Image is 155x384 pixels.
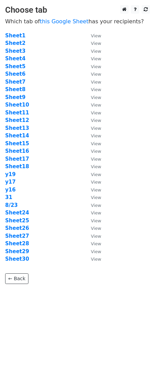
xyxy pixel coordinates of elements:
h3: Choose tab [5,5,150,15]
a: Sheet18 [5,163,29,170]
a: Sheet11 [5,110,29,116]
small: View [91,87,101,92]
a: Sheet12 [5,117,29,123]
a: View [84,179,101,185]
small: View [91,234,101,239]
a: View [84,202,101,208]
a: 31 [5,194,12,200]
a: Sheet30 [5,256,29,262]
a: Sheet2 [5,40,25,46]
a: Sheet5 [5,63,25,70]
a: Sheet3 [5,48,25,54]
small: View [91,41,101,46]
a: Sheet13 [5,125,29,131]
a: Sheet15 [5,140,29,147]
small: View [91,195,101,200]
a: View [84,225,101,231]
small: View [91,218,101,223]
small: View [91,141,101,146]
a: Sheet28 [5,240,29,247]
a: View [84,102,101,108]
small: View [91,241,101,246]
small: View [91,79,101,85]
a: Sheet17 [5,156,29,162]
a: Sheet8 [5,86,25,92]
small: View [91,257,101,262]
a: View [84,33,101,39]
a: View [84,210,101,216]
small: View [91,149,101,154]
a: View [84,117,101,123]
small: View [91,157,101,162]
a: Sheet4 [5,55,25,62]
small: View [91,49,101,54]
small: View [91,64,101,69]
a: y17 [5,179,16,185]
a: View [84,233,101,239]
small: View [91,226,101,231]
small: View [91,187,101,193]
a: Sheet24 [5,210,29,216]
strong: 8/23 [5,202,18,208]
a: View [84,148,101,154]
a: Sheet26 [5,225,29,231]
iframe: Chat Widget [121,351,155,384]
a: ← Back [5,273,28,284]
a: View [84,140,101,147]
small: View [91,118,101,123]
a: View [84,55,101,62]
a: View [84,133,101,139]
a: View [84,94,101,100]
small: View [91,56,101,61]
a: View [84,248,101,255]
a: View [84,171,101,177]
a: Sheet10 [5,102,29,108]
small: View [91,179,101,185]
a: View [84,71,101,77]
strong: y16 [5,187,16,193]
a: Sheet16 [5,148,29,154]
small: View [91,126,101,131]
small: View [91,203,101,208]
a: Sheet6 [5,71,25,77]
a: y19 [5,171,16,177]
a: Sheet9 [5,94,25,100]
a: View [84,218,101,224]
a: View [84,156,101,162]
a: Sheet25 [5,218,29,224]
a: View [84,256,101,262]
small: View [91,164,101,169]
a: View [84,187,101,193]
small: View [91,102,101,108]
strong: Sheet14 [5,133,29,139]
strong: Sheet27 [5,233,29,239]
a: View [84,240,101,247]
a: Sheet29 [5,248,29,255]
p: Which tab of has your recipients? [5,18,150,25]
a: Sheet7 [5,79,25,85]
small: View [91,33,101,38]
a: Sheet1 [5,33,25,39]
a: View [84,63,101,70]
